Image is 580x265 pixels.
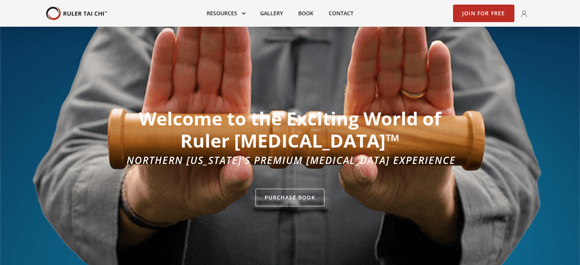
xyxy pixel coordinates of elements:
[291,5,321,22] a: Book
[124,108,456,151] h1: Welcome to the Exciting World of Ruler [MEDICAL_DATA]™
[255,189,325,206] a: Purchase Book
[124,155,456,165] div: Northern [US_STATE]'s Premium [MEDICAL_DATA] Experience
[46,6,107,21] a: home
[252,5,291,22] a: Gallery
[46,6,107,21] img: Your Brand Name
[321,5,361,22] a: Contact
[199,5,252,22] div: Resources
[453,5,514,22] a: Join for Free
